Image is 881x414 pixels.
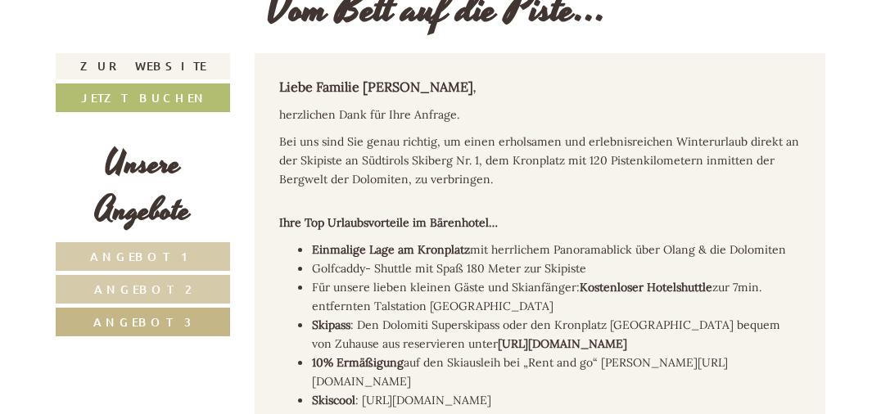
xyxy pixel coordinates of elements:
[56,53,230,79] a: Zur Website
[404,355,698,370] span: auf den Skiausleih bei „Rent and go“ [PERSON_NAME]
[312,355,728,389] span: [URL][DOMAIN_NAME]
[312,261,586,276] span: Golfcaddy- Shuttle mit Spaß 180 Meter zur Skipiste
[93,314,192,330] span: Angebot 3
[470,242,786,257] span: mit herrlichem Panoramablick über Olang & die Dolomiten
[279,107,459,122] span: herzlichen Dank für Ihre Anfrage.
[56,141,230,234] div: Unsere Angebote
[279,134,799,187] span: Bei uns sind Sie genau richtig, um einen erholsamen und erlebnisreichen Winterurlaub direkt an de...
[90,249,196,264] span: Angebot 1
[56,83,230,112] a: Jetzt buchen
[312,280,761,313] span: Für unsere lieben kleinen Gäste und Skianfänger: zur 7min. entfernten Talstation [GEOGRAPHIC_DATA]
[94,281,192,297] span: Angebot 2
[312,317,780,351] span: : Den Dolomiti Superskipass oder den Kronplatz [GEOGRAPHIC_DATA] bequem von Zuhause aus reservier...
[580,280,712,295] strong: Kostenloser Hotelshuttle
[312,317,350,332] span: Skipass
[279,215,498,230] strong: Ihre Top Urlaubsvorteile im Bärenhotel…
[498,336,627,351] strong: [URL][DOMAIN_NAME]
[279,79,473,95] strong: Liebe Familie [PERSON_NAME]
[312,355,404,370] span: 10% Ermäßigung
[473,80,476,95] em: ,
[312,393,355,407] span: Skiscool
[312,242,470,257] span: Einmalige Lage am Kronplatz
